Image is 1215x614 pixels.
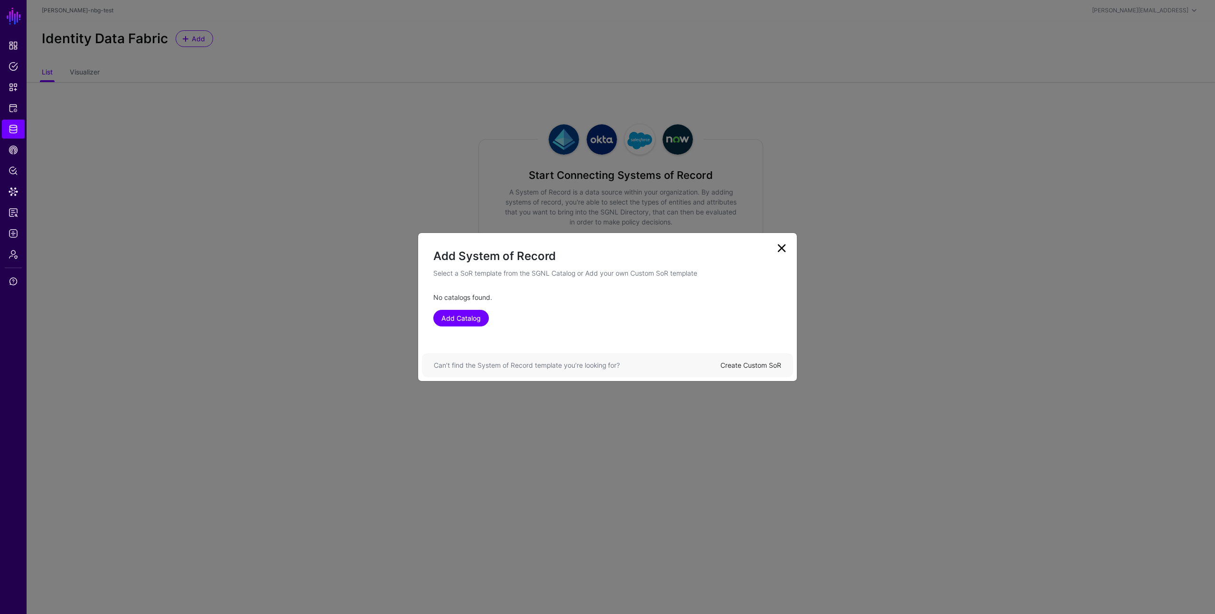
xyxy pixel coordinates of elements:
[433,292,782,326] div: No catalogs found.
[433,248,782,264] h2: Add System of Record
[433,310,489,326] a: Add Catalog
[434,360,720,370] div: Can’t find the System of Record template you’re looking for?
[720,361,781,369] a: Create Custom SoR
[433,268,782,278] p: Select a SoR template from the SGNL Catalog or Add your own Custom SoR template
